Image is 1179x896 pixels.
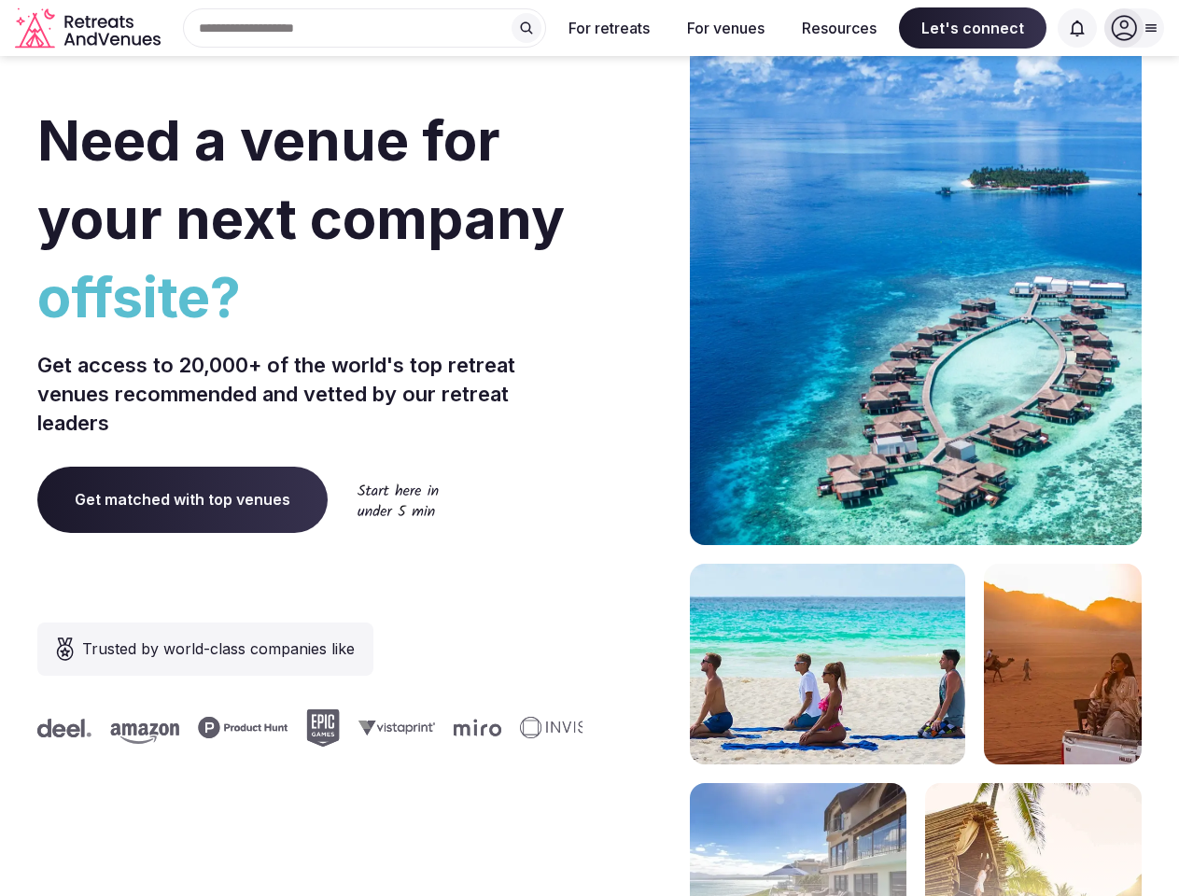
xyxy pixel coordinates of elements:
img: woman sitting in back of truck with camels [984,564,1142,764]
svg: Deel company logo [36,719,91,737]
span: offsite? [37,258,582,336]
button: Resources [787,7,891,49]
img: yoga on tropical beach [690,564,965,764]
img: Start here in under 5 min [358,483,439,516]
span: Let's connect [899,7,1046,49]
svg: Invisible company logo [519,717,622,739]
svg: Epic Games company logo [305,709,339,747]
svg: Miro company logo [453,719,500,736]
a: Get matched with top venues [37,467,328,532]
svg: Retreats and Venues company logo [15,7,164,49]
button: For venues [672,7,779,49]
button: For retreats [554,7,665,49]
span: Need a venue for your next company [37,106,565,252]
p: Get access to 20,000+ of the world's top retreat venues recommended and vetted by our retreat lea... [37,351,582,437]
svg: Vistaprint company logo [358,720,434,735]
span: Trusted by world-class companies like [82,637,355,660]
a: Visit the homepage [15,7,164,49]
